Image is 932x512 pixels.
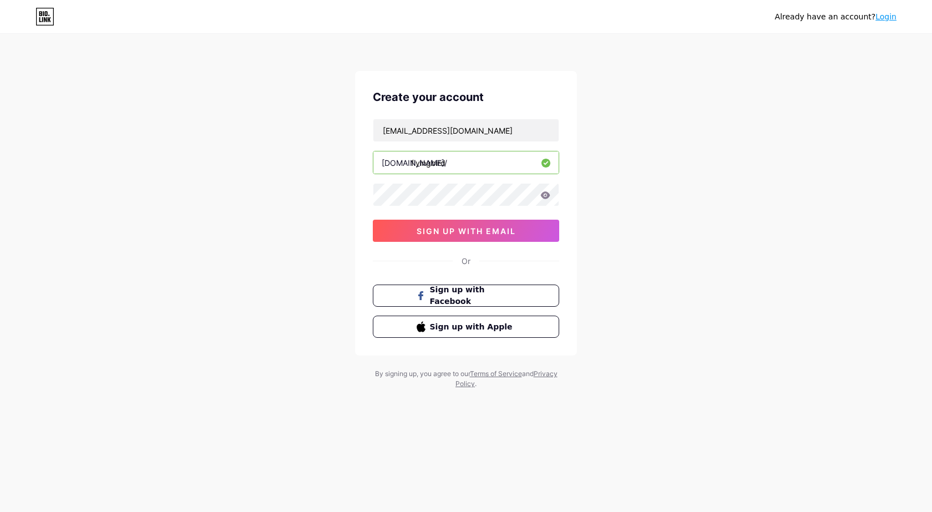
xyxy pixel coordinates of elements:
[430,321,516,333] span: Sign up with Apple
[373,119,559,141] input: Email
[382,157,447,169] div: [DOMAIN_NAME]/
[373,285,559,307] button: Sign up with Facebook
[417,226,516,236] span: sign up with email
[775,11,896,23] div: Already have an account?
[373,220,559,242] button: sign up with email
[373,316,559,338] button: Sign up with Apple
[372,369,560,389] div: By signing up, you agree to our and .
[462,255,470,267] div: Or
[875,12,896,21] a: Login
[373,151,559,174] input: username
[470,369,522,378] a: Terms of Service
[373,89,559,105] div: Create your account
[430,284,516,307] span: Sign up with Facebook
